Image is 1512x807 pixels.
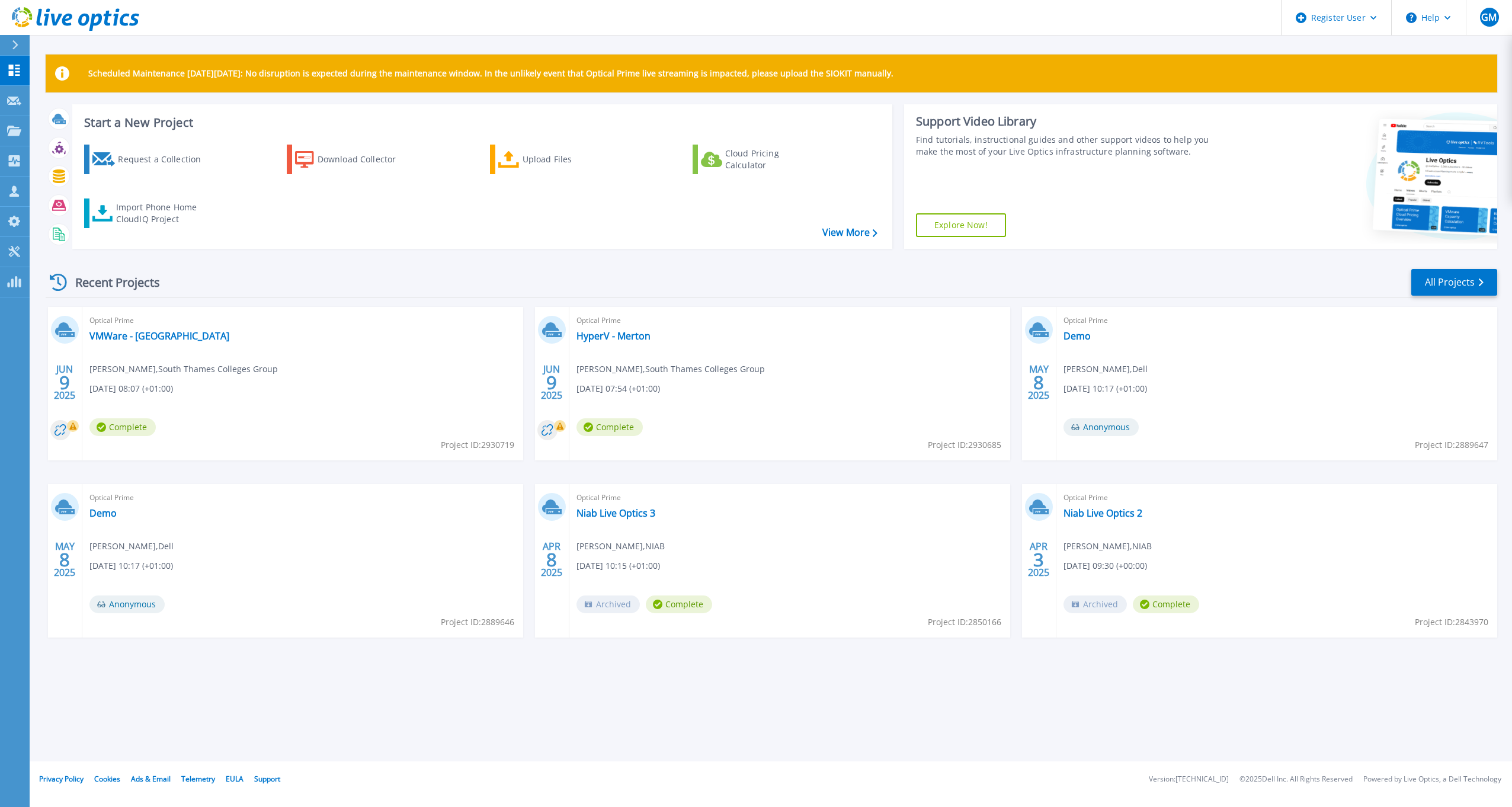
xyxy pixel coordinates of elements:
[89,559,173,572] span: [DATE] 10:17 (+01:00)
[84,145,216,174] a: Request a Collection
[254,774,280,784] a: Support
[1033,377,1044,388] span: 8
[916,134,1222,158] div: Find tutorials, instructional guides and other support videos to help you make the most of your L...
[646,595,712,613] span: Complete
[118,148,213,171] div: Request a Collection
[546,377,557,388] span: 9
[693,145,825,174] a: Cloud Pricing Calculator
[89,540,174,553] span: [PERSON_NAME] , Dell
[1415,616,1488,629] span: Project ID: 2843970
[1133,595,1199,613] span: Complete
[89,595,165,613] span: Anonymous
[1027,361,1050,404] div: MAY 2025
[1415,438,1488,451] span: Project ID: 2889647
[928,616,1001,629] span: Project ID: 2850166
[1063,314,1490,327] span: Optical Prime
[89,382,173,395] span: [DATE] 08:07 (+01:00)
[1063,330,1091,342] a: Demo
[88,69,893,78] p: Scheduled Maintenance [DATE][DATE]: No disruption is expected during the maintenance window. In t...
[916,114,1222,129] div: Support Video Library
[116,201,209,225] div: Import Phone Home CloudIQ Project
[39,774,84,784] a: Privacy Policy
[131,774,171,784] a: Ads & Email
[94,774,120,784] a: Cookies
[59,555,70,565] span: 8
[89,507,117,519] a: Demo
[1411,269,1497,296] a: All Projects
[1239,776,1353,783] li: © 2025 Dell Inc. All Rights Reserved
[540,538,563,581] div: APR 2025
[576,363,765,376] span: [PERSON_NAME] , South Thames Colleges Group
[576,382,660,395] span: [DATE] 07:54 (+01:00)
[1033,555,1044,565] span: 3
[490,145,622,174] a: Upload Files
[576,507,655,519] a: Niab Live Optics 3
[89,363,278,376] span: [PERSON_NAME] , South Thames Colleges Group
[89,330,229,342] a: VMWare - [GEOGRAPHIC_DATA]
[1063,559,1147,572] span: [DATE] 09:30 (+00:00)
[928,438,1001,451] span: Project ID: 2930685
[1149,776,1229,783] li: Version: [TECHNICAL_ID]
[1063,540,1152,553] span: [PERSON_NAME] , NIAB
[84,116,877,129] h3: Start a New Project
[725,148,820,171] div: Cloud Pricing Calculator
[1063,491,1490,504] span: Optical Prime
[89,491,516,504] span: Optical Prime
[576,330,651,342] a: HyperV - Merton
[822,227,877,238] a: View More
[540,361,563,404] div: JUN 2025
[576,595,640,613] span: Archived
[1363,776,1501,783] li: Powered by Live Optics, a Dell Technology
[441,438,514,451] span: Project ID: 2930719
[1027,538,1050,581] div: APR 2025
[1063,363,1148,376] span: [PERSON_NAME] , Dell
[1063,418,1139,436] span: Anonymous
[318,148,412,171] div: Download Collector
[1063,507,1142,519] a: Niab Live Optics 2
[46,268,176,297] div: Recent Projects
[181,774,215,784] a: Telemetry
[576,559,660,572] span: [DATE] 10:15 (+01:00)
[226,774,244,784] a: EULA
[576,418,643,436] span: Complete
[916,213,1006,237] a: Explore Now!
[89,418,156,436] span: Complete
[53,538,76,581] div: MAY 2025
[441,616,514,629] span: Project ID: 2889646
[59,377,70,388] span: 9
[1063,595,1127,613] span: Archived
[523,148,617,171] div: Upload Files
[1481,12,1497,22] span: GM
[89,314,516,327] span: Optical Prime
[576,491,1003,504] span: Optical Prime
[53,361,76,404] div: JUN 2025
[576,314,1003,327] span: Optical Prime
[576,540,665,553] span: [PERSON_NAME] , NIAB
[1063,382,1147,395] span: [DATE] 10:17 (+01:00)
[546,555,557,565] span: 8
[287,145,419,174] a: Download Collector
